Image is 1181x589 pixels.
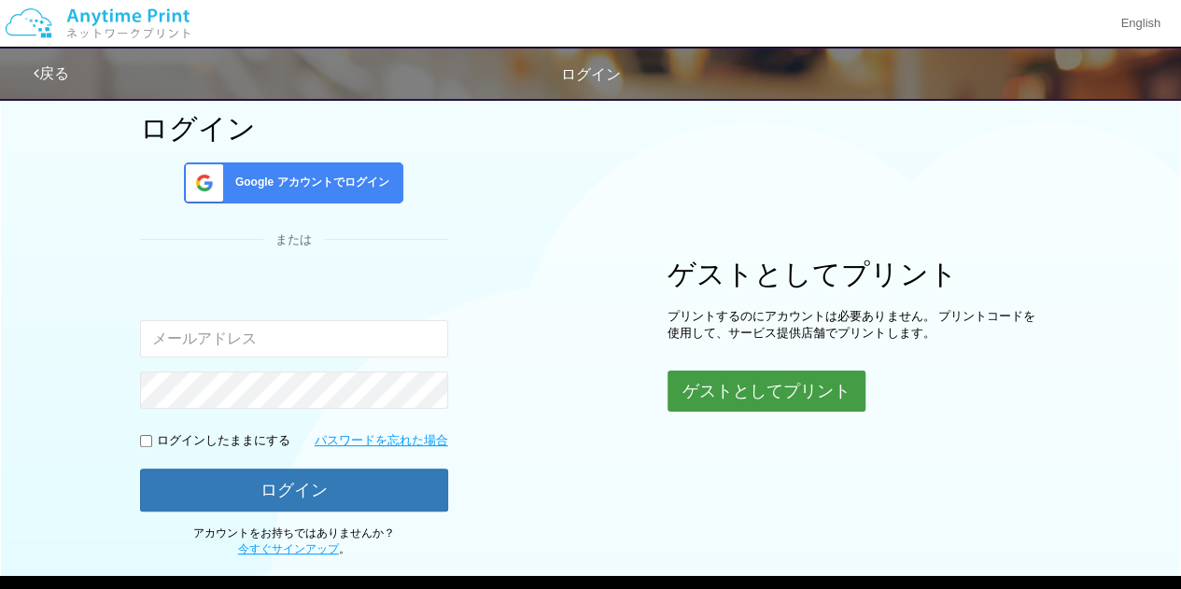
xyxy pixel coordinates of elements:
button: ゲストとしてプリント [668,371,865,412]
a: 今すぐサインアップ [238,542,339,555]
p: アカウントをお持ちではありませんか？ [140,526,448,557]
h1: ログイン [140,113,448,144]
div: または [140,231,448,249]
input: メールアドレス [140,320,448,358]
a: パスワードを忘れた場合 [315,432,448,450]
a: 戻る [34,65,69,81]
p: プリントするのにアカウントは必要ありません。 プリントコードを使用して、サービス提供店舗でプリントします。 [668,308,1041,343]
span: 。 [238,542,350,555]
h1: ゲストとしてプリント [668,259,1041,289]
button: ログイン [140,469,448,512]
span: Google アカウントでログイン [228,175,389,190]
p: ログインしたままにする [157,432,290,450]
span: ログイン [561,66,621,82]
